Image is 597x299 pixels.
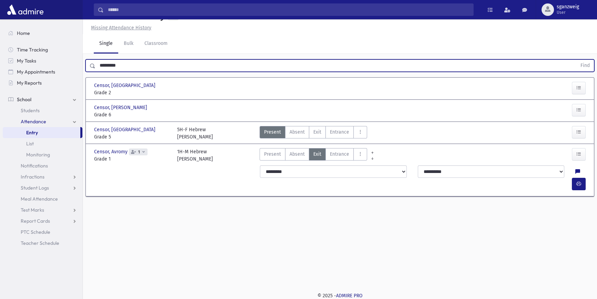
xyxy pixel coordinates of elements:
span: Entrance [330,128,349,136]
a: Meal Attendance [3,193,82,204]
a: Monitoring [3,149,82,160]
span: Report Cards [21,218,50,224]
input: Search [104,3,473,16]
span: Time Tracking [17,47,48,53]
span: School [17,96,31,103]
a: Classroom [139,34,173,54]
span: Grade 2 [94,89,170,96]
a: Students [3,105,82,116]
span: Infractions [21,174,44,180]
a: Notifications [3,160,82,171]
span: Absent [290,128,305,136]
span: Grade 6 [94,111,170,118]
span: Entry [26,129,38,136]
span: Censor, [GEOGRAPHIC_DATA] [94,82,157,89]
a: Missing Attendance History [88,25,151,31]
a: Single [94,34,118,54]
span: Exit [313,128,321,136]
span: 1 [137,150,141,154]
span: Present [264,151,281,158]
span: My Tasks [17,58,36,64]
div: AttTypes [260,126,367,141]
a: PTC Schedule [3,226,82,238]
a: Home [3,28,82,39]
a: Entry [3,127,80,138]
span: Teacher Schedule [21,240,59,246]
a: My Reports [3,77,82,88]
span: sganzweig [557,4,579,10]
a: List [3,138,82,149]
span: Entrance [330,151,349,158]
a: My Tasks [3,55,82,66]
div: AttTypes [260,148,367,163]
div: 1H-M Hebrew [PERSON_NAME] [177,148,213,163]
span: Present [264,128,281,136]
span: Censor, [PERSON_NAME] [94,104,149,111]
span: Exit [313,151,321,158]
span: Grade 5 [94,133,170,141]
a: My Appointments [3,66,82,77]
a: Attendance [3,116,82,127]
a: Student Logs [3,182,82,193]
span: Grade 1 [94,155,170,163]
a: Infractions [3,171,82,182]
span: Censor, [GEOGRAPHIC_DATA] [94,126,157,133]
span: Absent [290,151,305,158]
span: My Appointments [17,69,55,75]
a: School [3,94,82,105]
span: Monitoring [26,152,50,158]
span: Censor, Avromy [94,148,129,155]
a: Bulk [118,34,139,54]
span: List [26,141,34,147]
a: Report Cards [3,215,82,226]
a: Time Tracking [3,44,82,55]
img: AdmirePro [6,3,45,17]
span: Attendance [21,118,46,125]
span: Notifications [21,163,48,169]
span: Home [17,30,30,36]
span: Test Marks [21,207,44,213]
span: PTC Schedule [21,229,50,235]
span: My Reports [17,80,42,86]
a: Test Marks [3,204,82,215]
span: Students [21,107,40,114]
span: Student Logs [21,185,49,191]
span: Meal Attendance [21,196,58,202]
a: Teacher Schedule [3,238,82,249]
span: User [557,10,579,15]
u: Missing Attendance History [91,25,151,31]
div: 5H-F Hebrew [PERSON_NAME] [177,126,213,141]
button: Find [576,60,594,71]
